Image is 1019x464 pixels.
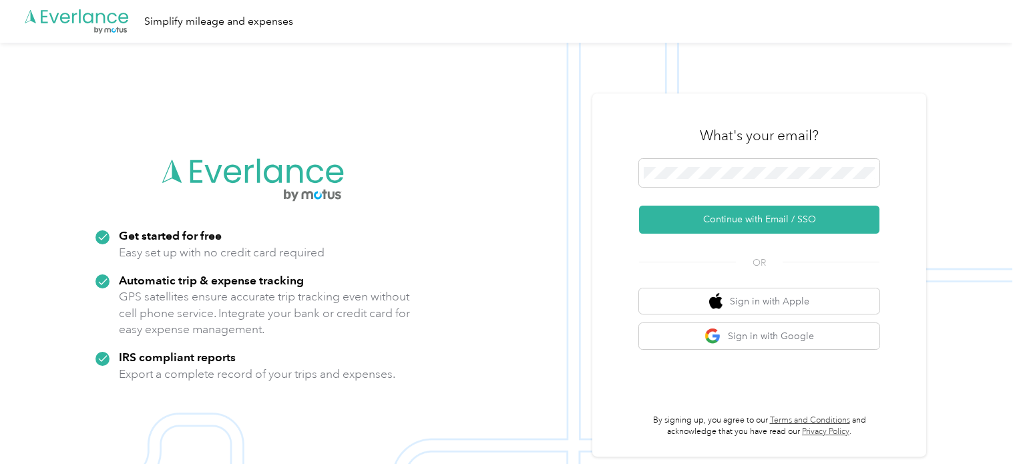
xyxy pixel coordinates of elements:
[119,228,222,242] strong: Get started for free
[119,288,411,338] p: GPS satellites ensure accurate trip tracking even without cell phone service. Integrate your bank...
[700,126,819,145] h3: What's your email?
[709,293,723,310] img: apple logo
[944,389,1019,464] iframe: Everlance-gr Chat Button Frame
[704,328,721,344] img: google logo
[639,415,879,438] p: By signing up, you agree to our and acknowledge that you have read our .
[736,256,783,270] span: OR
[639,288,879,314] button: apple logoSign in with Apple
[639,206,879,234] button: Continue with Email / SSO
[119,350,236,364] strong: IRS compliant reports
[119,273,304,287] strong: Automatic trip & expense tracking
[144,13,293,30] div: Simplify mileage and expenses
[119,366,395,383] p: Export a complete record of your trips and expenses.
[770,415,850,425] a: Terms and Conditions
[119,244,325,261] p: Easy set up with no credit card required
[802,427,849,437] a: Privacy Policy
[639,323,879,349] button: google logoSign in with Google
